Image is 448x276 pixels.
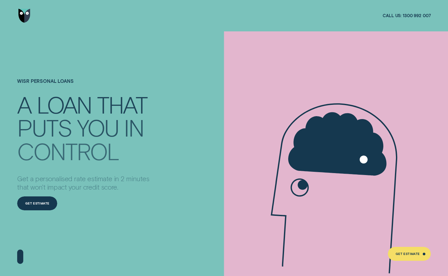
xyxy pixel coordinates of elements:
[388,247,431,261] a: Get Estimate
[18,9,30,23] img: Wisr
[37,94,92,116] div: LOAN
[383,13,431,18] a: Call us:1300 992 007
[17,196,57,211] a: Get Estimate
[17,116,71,138] div: PUTS
[17,94,31,116] div: A
[17,78,153,93] h1: Wisr Personal Loans
[403,13,431,18] span: 1300 992 007
[17,174,153,192] p: Get a personalised rate estimate in 2 minutes that won't impact your credit score.
[17,140,118,162] div: CONTROL
[383,13,401,18] span: Call us:
[77,116,118,138] div: YOU
[124,116,143,138] div: IN
[17,93,153,158] h4: A LOAN THAT PUTS YOU IN CONTROL
[97,94,147,116] div: THAT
